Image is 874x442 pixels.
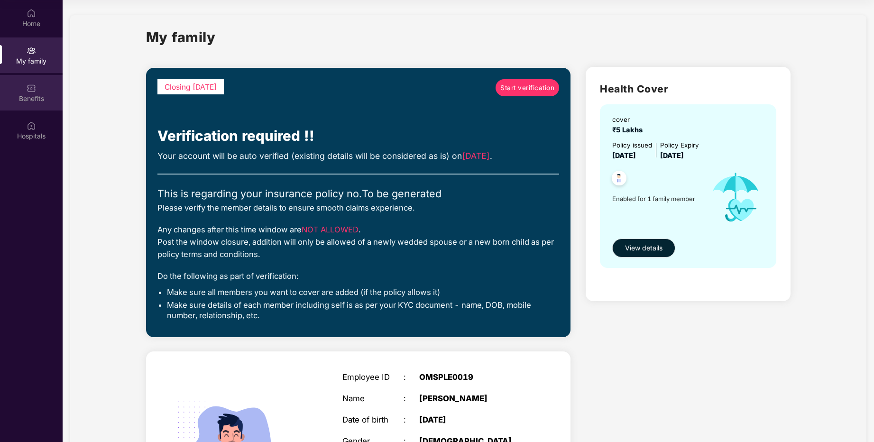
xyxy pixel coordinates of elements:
div: Policy Expiry [660,140,699,150]
h1: My family [146,27,216,48]
span: [DATE] [660,151,684,159]
div: Do the following as part of verification: [157,270,559,283]
img: svg+xml;base64,PHN2ZyBpZD0iSG9tZSIgeG1sbnM9Imh0dHA6Ly93d3cudzMub3JnLzIwMDAvc3ZnIiB3aWR0aD0iMjAiIG... [27,9,36,18]
img: svg+xml;base64,PHN2ZyB4bWxucz0iaHR0cDovL3d3dy53My5vcmcvMjAwMC9zdmciIHdpZHRoPSI0OC45NDMiIGhlaWdodD... [607,168,631,191]
div: : [404,394,419,404]
div: This is regarding your insurance policy no. To be generated [157,186,559,202]
span: View details [625,243,662,253]
img: svg+xml;base64,PHN2ZyBpZD0iQmVuZWZpdHMiIHhtbG5zPSJodHRwOi8vd3d3LnczLm9yZy8yMDAwL3N2ZyIgd2lkdGg9Ij... [27,83,36,93]
h2: Health Cover [600,81,776,97]
div: Please verify the member details to ensure smooth claims experience. [157,202,559,214]
li: Make sure all members you want to cover are added (if the policy allows it) [167,287,559,298]
span: [DATE] [612,151,636,159]
span: NOT ALLOWED [302,225,359,234]
span: Start verification [500,83,554,93]
span: Enabled for 1 family member [612,194,702,203]
div: OMSPLE0019 [419,373,526,382]
div: cover [612,115,646,125]
img: icon [702,161,770,234]
div: Verification required !! [157,125,559,147]
img: svg+xml;base64,PHN2ZyBpZD0iSG9zcGl0YWxzIiB4bWxucz0iaHR0cDovL3d3dy53My5vcmcvMjAwMC9zdmciIHdpZHRoPS... [27,121,36,130]
div: [PERSON_NAME] [419,394,526,404]
div: Date of birth [342,415,404,425]
button: View details [612,239,675,258]
li: Make sure details of each member including self is as per your KYC document - name, DOB, mobile n... [167,300,559,321]
div: Policy issued [612,140,652,150]
div: Your account will be auto verified (existing details will be considered as is) on . [157,149,559,163]
span: ₹5 Lakhs [612,126,646,134]
div: Name [342,394,404,404]
img: svg+xml;base64,PHN2ZyB3aWR0aD0iMjAiIGhlaWdodD0iMjAiIHZpZXdCb3g9IjAgMCAyMCAyMCIgZmlsbD0ibm9uZSIgeG... [27,46,36,55]
div: [DATE] [419,415,526,425]
div: : [404,415,419,425]
a: Start verification [496,79,559,96]
div: : [404,373,419,382]
div: Any changes after this time window are . Post the window closure, addition will only be allowed o... [157,224,559,261]
span: [DATE] [462,151,490,161]
div: Employee ID [342,373,404,382]
span: Closing [DATE] [165,83,217,92]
